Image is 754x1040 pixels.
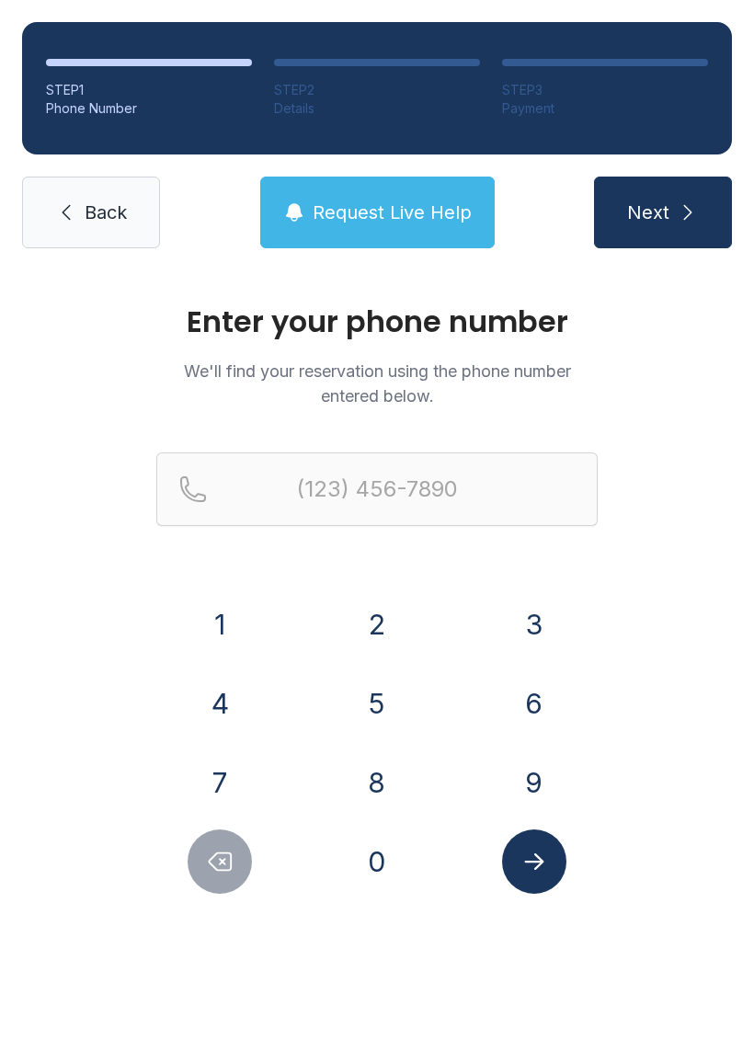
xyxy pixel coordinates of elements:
[345,671,409,736] button: 5
[502,99,708,118] div: Payment
[345,750,409,815] button: 8
[188,592,252,657] button: 1
[345,829,409,894] button: 0
[502,81,708,99] div: STEP 3
[502,750,566,815] button: 9
[502,592,566,657] button: 3
[274,81,480,99] div: STEP 2
[188,829,252,894] button: Delete number
[627,200,669,225] span: Next
[188,671,252,736] button: 4
[46,99,252,118] div: Phone Number
[156,359,598,408] p: We'll find your reservation using the phone number entered below.
[188,750,252,815] button: 7
[156,307,598,337] h1: Enter your phone number
[85,200,127,225] span: Back
[156,452,598,526] input: Reservation phone number
[345,592,409,657] button: 2
[274,99,480,118] div: Details
[502,671,566,736] button: 6
[502,829,566,894] button: Submit lookup form
[46,81,252,99] div: STEP 1
[313,200,472,225] span: Request Live Help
